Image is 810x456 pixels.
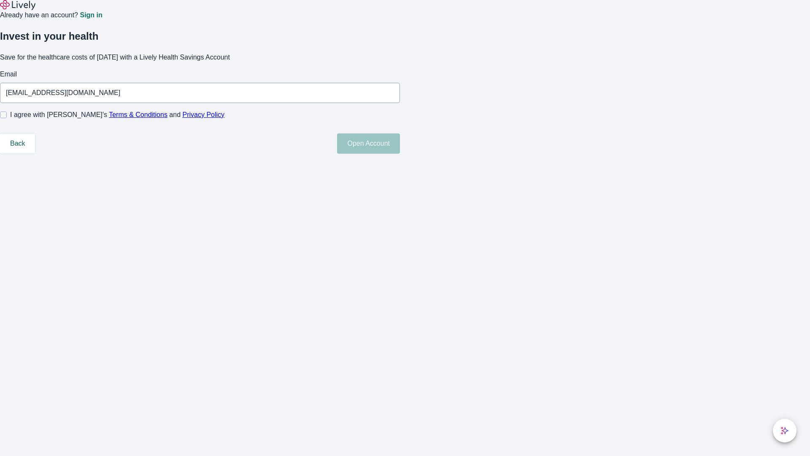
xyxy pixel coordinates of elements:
button: chat [773,419,796,442]
span: I agree with [PERSON_NAME]’s and [10,110,224,120]
a: Privacy Policy [183,111,225,118]
a: Sign in [80,12,102,19]
a: Terms & Conditions [109,111,167,118]
svg: Lively AI Assistant [780,426,789,435]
